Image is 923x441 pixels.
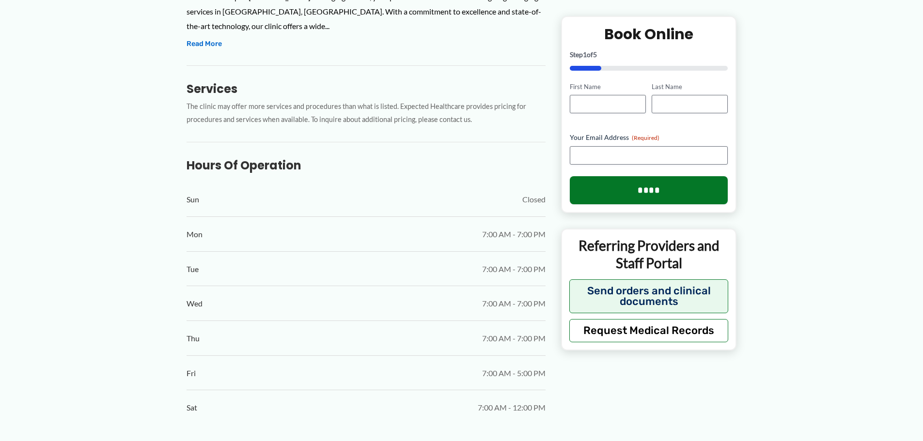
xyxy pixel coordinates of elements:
[482,366,546,380] span: 7:00 AM - 5:00 PM
[570,51,728,58] p: Step of
[187,296,203,311] span: Wed
[570,133,728,142] label: Your Email Address
[569,319,729,342] button: Request Medical Records
[593,50,597,58] span: 5
[187,38,222,50] button: Read More
[482,296,546,311] span: 7:00 AM - 7:00 PM
[482,331,546,346] span: 7:00 AM - 7:00 PM
[482,262,546,276] span: 7:00 AM - 7:00 PM
[482,227,546,242] span: 7:00 AM - 7:00 PM
[570,82,646,91] label: First Name
[187,100,546,126] p: The clinic may offer more services and procedures than what is listed. Expected Healthcare provid...
[583,50,587,58] span: 1
[522,192,546,207] span: Closed
[632,134,659,141] span: (Required)
[187,331,200,346] span: Thu
[187,81,546,96] h3: Services
[652,82,728,91] label: Last Name
[187,227,203,242] span: Mon
[187,262,199,276] span: Tue
[569,237,729,272] p: Referring Providers and Staff Portal
[570,24,728,43] h2: Book Online
[187,400,197,415] span: Sat
[187,192,199,207] span: Sun
[187,366,196,380] span: Fri
[478,400,546,415] span: 7:00 AM - 12:00 PM
[187,158,546,173] h3: Hours of Operation
[569,279,729,313] button: Send orders and clinical documents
